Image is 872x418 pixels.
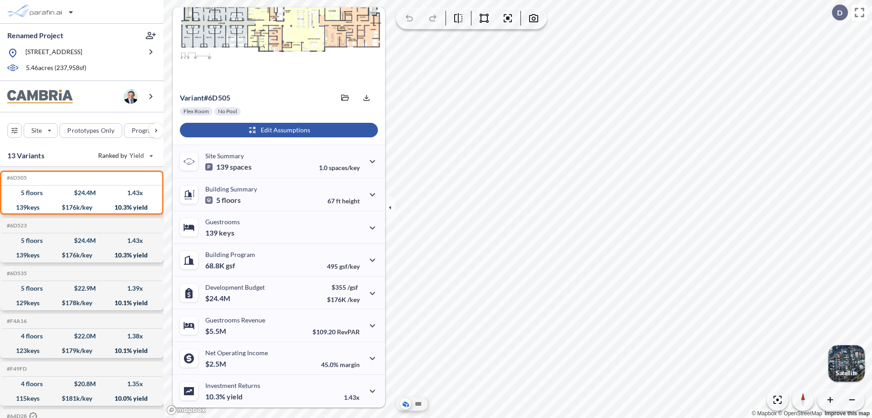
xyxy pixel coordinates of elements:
[91,148,159,163] button: Ranked by Yield
[7,90,73,104] img: BrandImage
[5,175,27,181] h5: Click to copy the code
[828,345,865,382] button: Switcher ImageSatellite
[205,162,252,171] p: 139
[180,123,378,137] button: Edit Assumptions
[132,126,157,135] p: Program
[327,283,360,291] p: $355
[180,93,230,102] p: # 6d505
[778,410,822,417] a: OpenStreetMap
[319,164,360,171] p: 1.0
[67,126,114,135] p: Prototypes Only
[828,345,865,382] img: Switcher Image
[227,392,243,401] span: yield
[180,93,204,102] span: Variant
[205,152,244,160] p: Site Summary
[337,328,360,336] span: RevPAR
[205,349,268,357] p: Net Operating Income
[836,369,857,377] p: Satellite
[7,30,63,40] p: Renamed Project
[205,218,240,226] p: Guestrooms
[347,283,358,291] span: /gsf
[205,316,265,324] p: Guestrooms Revenue
[340,361,360,368] span: margin
[59,123,122,138] button: Prototypes Only
[342,197,360,205] span: height
[327,296,360,303] p: $176K
[205,185,257,193] p: Building Summary
[124,123,173,138] button: Program
[24,123,58,138] button: Site
[205,196,241,205] p: 5
[837,9,842,17] p: D
[26,63,86,73] p: 5.46 acres ( 237,958 sf)
[5,318,27,324] h5: Click to copy the code
[327,197,360,205] p: 67
[222,196,241,205] span: floors
[205,228,234,237] p: 139
[336,197,341,205] span: ft
[205,294,232,303] p: $24.4M
[347,296,360,303] span: /key
[339,262,360,270] span: gsf/key
[226,261,235,270] span: gsf
[321,361,360,368] p: 45.0%
[312,328,360,336] p: $109.20
[5,366,27,372] h5: Click to copy the code
[205,283,265,291] p: Development Budget
[205,261,235,270] p: 68.8K
[344,393,360,401] p: 1.43x
[327,262,360,270] p: 495
[166,405,206,415] a: Mapbox homepage
[752,410,777,417] a: Mapbox
[205,392,243,401] p: 10.3%
[31,126,42,135] p: Site
[230,162,252,171] span: spaces
[218,108,237,115] p: No Pool
[25,47,82,59] p: [STREET_ADDRESS]
[183,108,209,115] p: Flex Room
[7,150,45,161] p: 13 Variants
[5,270,27,277] h5: Click to copy the code
[413,398,424,409] button: Site Plan
[329,164,360,171] span: spaces/key
[219,228,234,237] span: keys
[129,151,144,160] span: Yield
[5,222,27,229] h5: Click to copy the code
[205,251,255,258] p: Building Program
[205,382,260,389] p: Investment Returns
[825,410,870,417] a: Improve this map
[205,359,228,368] p: $2.5M
[400,398,411,409] button: Aerial View
[205,327,228,336] p: $5.5M
[124,89,138,104] img: user logo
